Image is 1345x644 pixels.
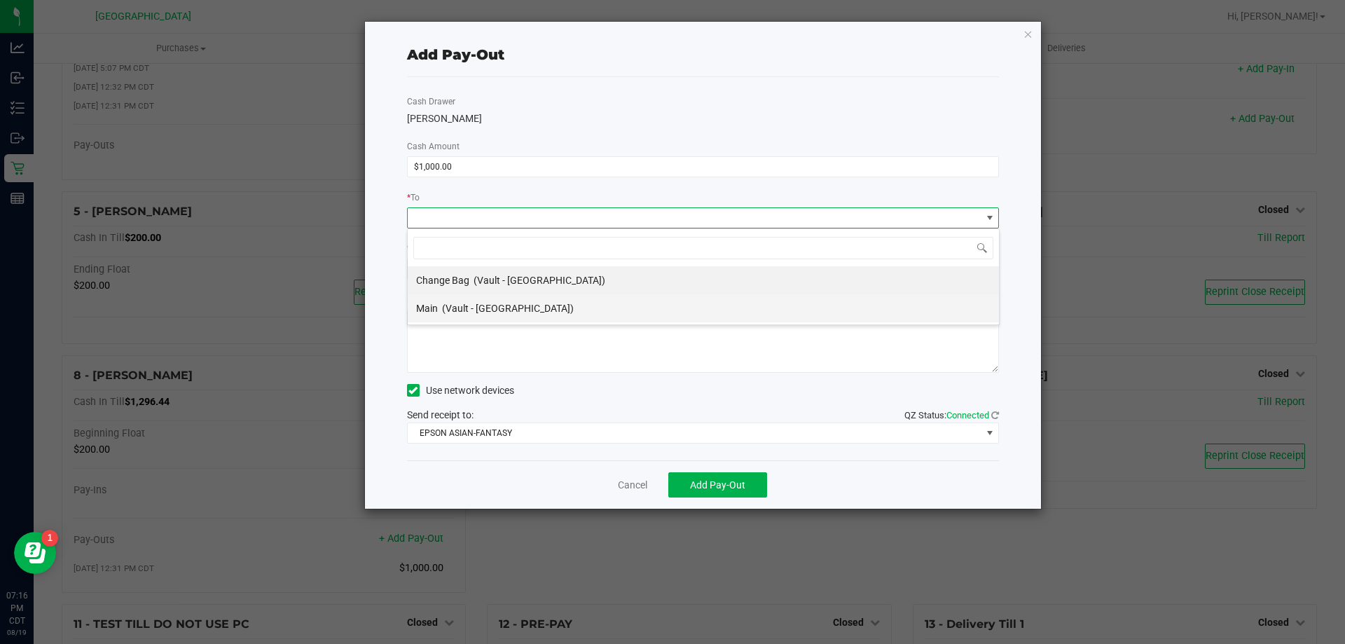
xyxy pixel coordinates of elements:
span: Cash Amount [407,142,460,151]
span: EPSON ASIAN-FANTASY [408,423,981,443]
iframe: Resource center unread badge [41,530,58,547]
span: Send receipt to: [407,409,474,420]
label: Use network devices [407,383,514,398]
span: Connected [946,410,989,420]
button: Add Pay-Out [668,472,767,498]
iframe: Resource center [14,532,56,574]
span: QZ Status: [904,410,999,420]
span: Add Pay-Out [690,479,745,491]
span: (Vault - [GEOGRAPHIC_DATA]) [442,303,574,314]
label: To [407,191,420,204]
div: [PERSON_NAME] [407,111,1000,126]
span: Main [416,303,438,314]
a: Cancel [618,478,647,493]
div: Add Pay-Out [407,44,504,65]
span: (Vault - [GEOGRAPHIC_DATA]) [474,275,605,286]
span: Change Bag [416,275,469,286]
label: Cash Drawer [407,95,455,108]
